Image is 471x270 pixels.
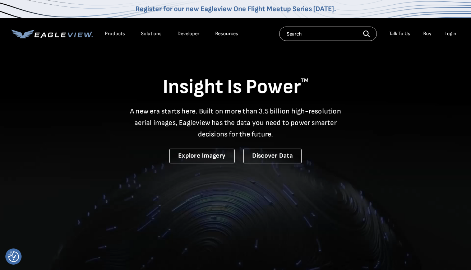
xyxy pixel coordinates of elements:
div: Solutions [141,31,162,37]
button: Consent Preferences [8,251,19,262]
p: A new era starts here. Built on more than 3.5 billion high-resolution aerial images, Eagleview ha... [126,106,346,140]
div: Resources [215,31,238,37]
a: Explore Imagery [169,149,235,163]
input: Search [279,27,377,41]
a: Buy [423,31,431,37]
div: Products [105,31,125,37]
sup: TM [301,77,309,84]
div: Login [444,31,456,37]
img: Revisit consent button [8,251,19,262]
div: Talk To Us [389,31,410,37]
a: Register for our new Eagleview One Flight Meetup Series [DATE]. [135,5,336,13]
a: Discover Data [243,149,302,163]
h1: Insight Is Power [11,75,460,100]
a: Developer [177,31,199,37]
